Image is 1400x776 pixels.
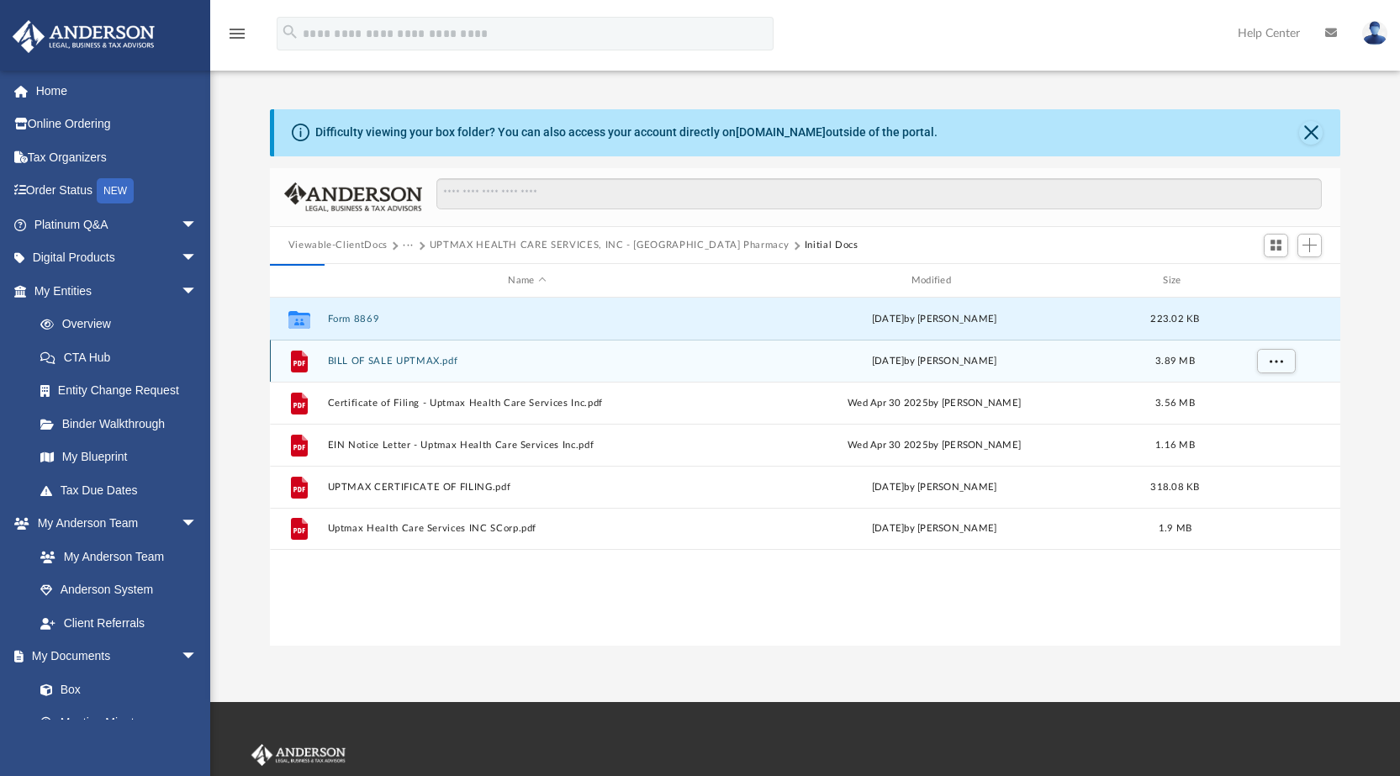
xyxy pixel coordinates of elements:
[24,706,214,740] a: Meeting Minutes
[181,507,214,541] span: arrow_drop_down
[315,124,938,141] div: Difficulty viewing your box folder? You can also access your account directly on outside of the p...
[12,241,223,275] a: Digital Productsarrow_drop_down
[24,540,206,573] a: My Anderson Team
[327,398,726,409] button: Certificate of Filing - Uptmax Health Care Services Inc.pdf
[12,140,223,174] a: Tax Organizers
[436,178,1322,210] input: Search files and folders
[97,178,134,203] div: NEW
[24,473,223,507] a: Tax Due Dates
[24,441,214,474] a: My Blueprint
[326,273,726,288] div: Name
[403,238,414,253] button: ···
[327,440,726,451] button: EIN Notice Letter - Uptmax Health Care Services Inc.pdf
[181,640,214,674] span: arrow_drop_down
[327,356,726,367] button: BILL OF SALE UPTMAX.pdf
[288,238,388,253] button: Viewable-ClientDocs
[281,23,299,41] i: search
[12,174,223,209] a: Order StatusNEW
[1158,524,1191,533] span: 1.9 MB
[327,482,726,493] button: UPTMAX CERTIFICATE OF FILING.pdf
[1297,234,1323,257] button: Add
[1362,21,1387,45] img: User Pic
[12,208,223,241] a: Platinum Q&Aarrow_drop_down
[1155,441,1195,450] span: 1.16 MB
[277,273,320,288] div: id
[734,312,1133,327] div: [DATE] by [PERSON_NAME]
[1256,349,1295,374] button: More options
[24,308,223,341] a: Overview
[227,32,247,44] a: menu
[430,238,790,253] button: UPTMAX HEALTH CARE SERVICES, INC - [GEOGRAPHIC_DATA] Pharmacy
[270,298,1341,646] div: grid
[736,125,826,139] a: [DOMAIN_NAME]
[24,407,223,441] a: Binder Walkthrough
[227,24,247,44] i: menu
[12,108,223,141] a: Online Ordering
[1155,356,1195,366] span: 3.89 MB
[734,521,1133,536] div: [DATE] by [PERSON_NAME]
[1141,273,1208,288] div: Size
[24,573,214,607] a: Anderson System
[1150,314,1199,324] span: 223.02 KB
[24,606,214,640] a: Client Referrals
[12,274,223,308] a: My Entitiesarrow_drop_down
[734,396,1133,411] div: Wed Apr 30 2025 by [PERSON_NAME]
[1299,121,1323,145] button: Close
[734,273,1134,288] div: Modified
[24,673,206,706] a: Box
[1264,234,1289,257] button: Switch to Grid View
[734,480,1133,495] div: [DATE] by [PERSON_NAME]
[24,374,223,408] a: Entity Change Request
[248,744,349,766] img: Anderson Advisors Platinum Portal
[181,208,214,242] span: arrow_drop_down
[734,354,1133,369] div: [DATE] by [PERSON_NAME]
[1155,399,1195,408] span: 3.56 MB
[1150,483,1199,492] span: 318.08 KB
[12,74,223,108] a: Home
[12,640,214,673] a: My Documentsarrow_drop_down
[181,274,214,309] span: arrow_drop_down
[327,524,726,535] button: Uptmax Health Care Services INC SCorp.pdf
[181,241,214,276] span: arrow_drop_down
[1216,273,1334,288] div: id
[8,20,160,53] img: Anderson Advisors Platinum Portal
[327,314,726,325] button: Form 8869
[805,238,858,253] button: Initial Docs
[24,340,223,374] a: CTA Hub
[734,438,1133,453] div: Wed Apr 30 2025 by [PERSON_NAME]
[12,507,214,541] a: My Anderson Teamarrow_drop_down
